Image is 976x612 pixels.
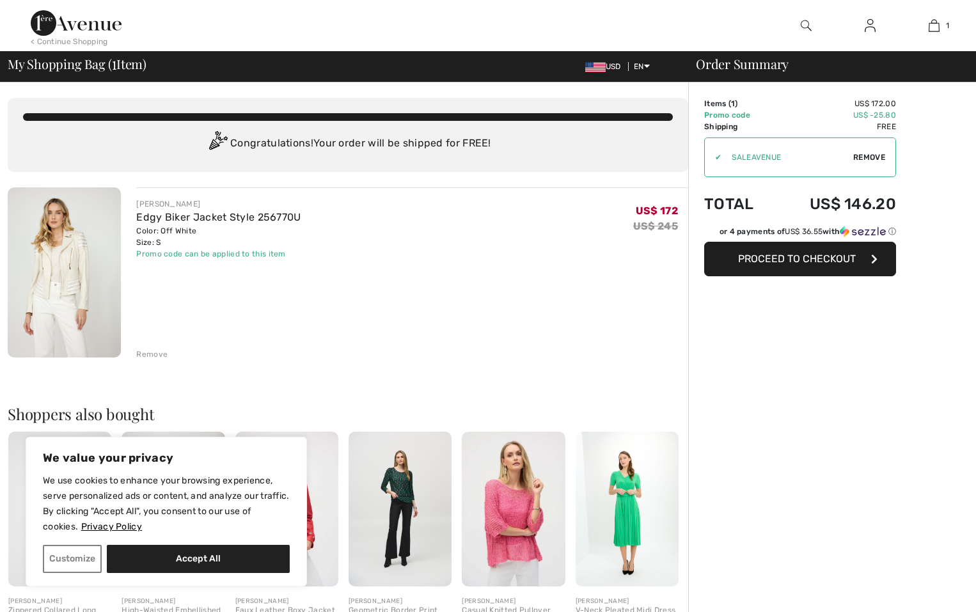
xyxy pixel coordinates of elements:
[929,18,940,33] img: My Bag
[801,18,812,33] img: search the website
[31,10,122,36] img: 1ère Avenue
[8,406,688,421] h2: Shoppers also bought
[235,597,338,606] div: [PERSON_NAME]
[26,437,307,586] div: We value your privacy
[8,597,111,606] div: [PERSON_NAME]
[462,432,565,586] img: Casual Knitted Pullover Style 252902
[136,198,301,210] div: [PERSON_NAME]
[8,187,121,357] img: Edgy Biker Jacket Style 256770U
[576,432,679,586] img: V-Neck Pleated Midi Dress Style 241013
[43,545,102,573] button: Customize
[774,182,896,226] td: US$ 146.20
[681,58,968,70] div: Order Summary
[785,227,823,236] span: US$ 36.55
[349,432,452,586] img: Geometric Border Print Top Style 244243
[462,597,565,606] div: [PERSON_NAME]
[43,473,290,535] p: We use cookies to enhance your browsing experience, serve personalized ads or content, and analyz...
[8,432,111,586] img: Zippered Collared Long Sleeve Top Style 243444
[349,597,452,606] div: [PERSON_NAME]
[81,521,143,533] a: Privacy Policy
[704,109,774,121] td: Promo code
[840,226,886,237] img: Sezzle
[633,220,678,232] s: US$ 245
[946,20,949,31] span: 1
[122,432,224,586] img: High-Waisted Embellished Jeans Style 256769U
[205,131,230,157] img: Congratulation2.svg
[738,253,856,265] span: Proceed to Checkout
[704,226,896,242] div: or 4 payments ofUS$ 36.55withSezzle Click to learn more about Sezzle
[636,205,678,217] span: US$ 172
[235,432,338,586] img: Faux Leather Boxy Jacket Style 252918
[853,152,885,163] span: Remove
[704,182,774,226] td: Total
[23,131,673,157] div: Congratulations! Your order will be shipped for FREE!
[31,36,108,47] div: < Continue Shopping
[8,58,146,70] span: My Shopping Bag ( Item)
[731,99,735,108] span: 1
[704,242,896,276] button: Proceed to Checkout
[854,18,886,34] a: Sign In
[585,62,626,71] span: USD
[720,226,896,237] div: or 4 payments of with
[721,138,853,177] input: Promo code
[704,98,774,109] td: Items ( )
[136,211,301,223] a: Edgy Biker Jacket Style 256770U
[774,109,896,121] td: US$ -25.80
[576,597,679,606] div: [PERSON_NAME]
[774,98,896,109] td: US$ 172.00
[704,121,774,132] td: Shipping
[902,18,965,33] a: 1
[136,225,301,248] div: Color: Off White Size: S
[43,450,290,466] p: We value your privacy
[136,248,301,260] div: Promo code can be applied to this item
[634,62,650,71] span: EN
[705,152,721,163] div: ✔
[774,121,896,132] td: Free
[585,62,606,72] img: US Dollar
[107,545,290,573] button: Accept All
[865,18,876,33] img: My Info
[122,597,224,606] div: [PERSON_NAME]
[112,54,116,71] span: 1
[136,349,168,360] div: Remove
